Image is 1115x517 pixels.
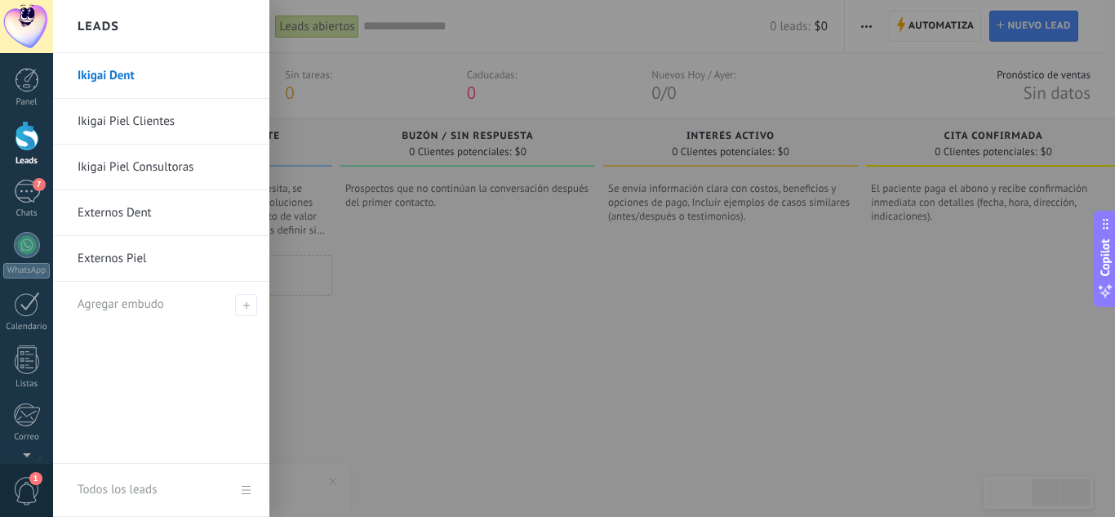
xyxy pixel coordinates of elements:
div: Listas [3,379,51,390]
div: Todos los leads [78,467,157,513]
div: Calendario [3,322,51,332]
span: 1 [29,472,42,485]
div: Correo [3,432,51,443]
span: 7 [33,178,46,191]
a: Todos los leads [53,464,269,517]
div: Panel [3,97,51,108]
div: Chats [3,208,51,219]
div: WhatsApp [3,263,50,279]
span: Copilot [1097,238,1113,276]
a: Externos Piel [78,236,253,282]
a: Ikigai Piel Clientes [78,99,253,145]
span: Agregar embudo [78,296,164,312]
span: Agregar embudo [235,294,257,316]
a: Ikigai Dent [78,53,253,99]
a: Ikigai Piel Consultoras [78,145,253,190]
div: Leads [3,156,51,167]
h2: Leads [78,1,119,52]
a: Externos Dent [78,190,253,236]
